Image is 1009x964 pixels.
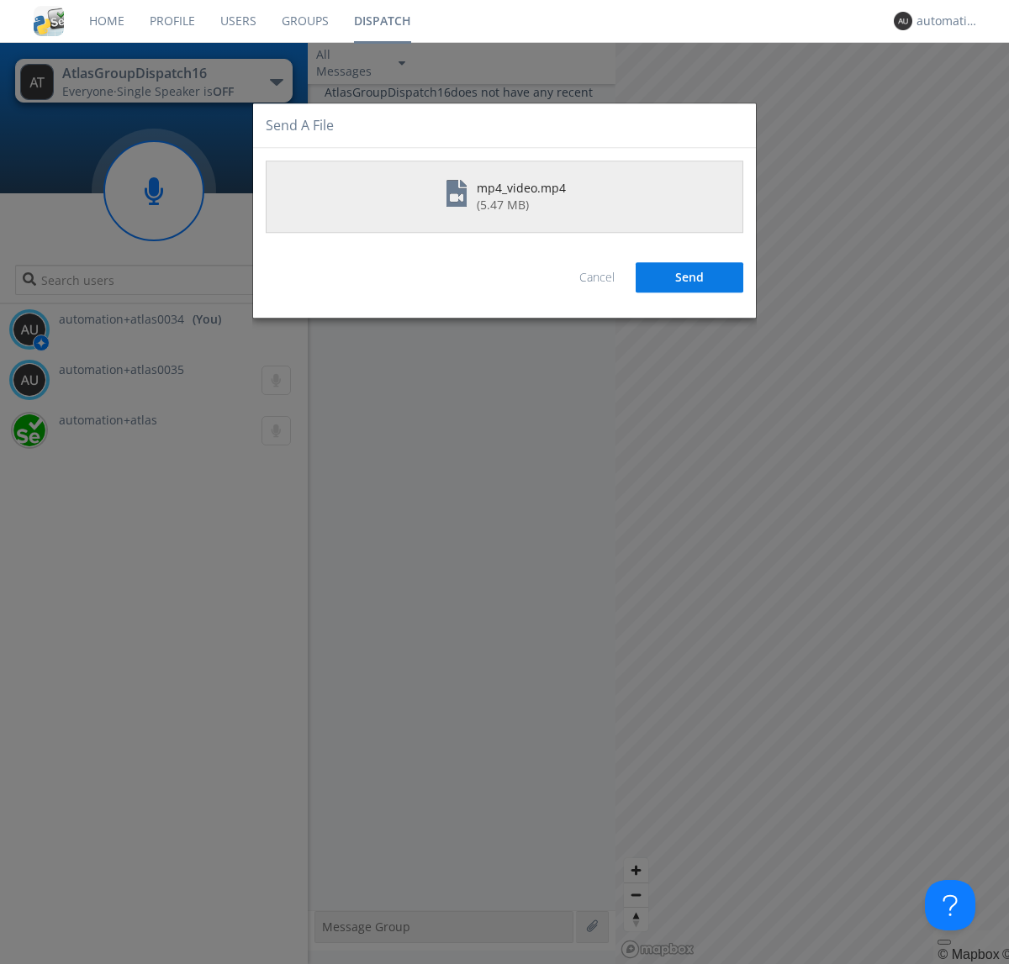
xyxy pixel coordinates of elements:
h4: Send a file [266,116,334,135]
div: automation+atlas0034 [917,13,980,29]
div: mp4_video.mp4 [477,181,566,198]
a: Cancel [579,270,615,286]
div: ( 5.47 MB ) [477,198,566,214]
img: cddb5a64eb264b2086981ab96f4c1ba7 [34,6,64,36]
button: Send [636,263,743,293]
img: 373638.png [894,12,912,30]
